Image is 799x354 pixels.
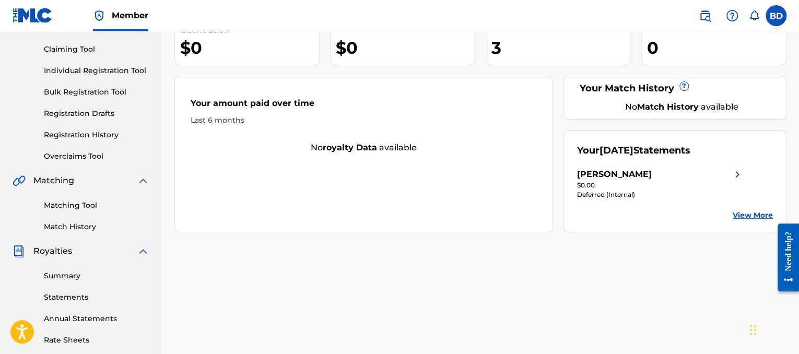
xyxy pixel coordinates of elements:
[733,210,773,221] a: View More
[577,181,744,190] div: $0.00
[731,168,744,181] img: right chevron icon
[44,65,149,76] a: Individual Registration Tool
[323,143,377,152] strong: royalty data
[175,141,553,154] div: No available
[590,101,773,113] div: No available
[336,36,475,60] div: $0
[13,174,26,187] img: Matching
[577,144,690,158] div: Your Statements
[695,5,715,26] a: Public Search
[722,5,743,26] div: Help
[637,102,699,112] strong: Match History
[44,151,149,162] a: Overclaims Tool
[647,36,786,60] div: 0
[44,292,149,303] a: Statements
[747,304,799,354] iframe: Chat Widget
[44,335,149,346] a: Rate Sheets
[577,81,773,96] div: Your Match History
[44,200,149,211] a: Matching Tool
[191,115,537,126] div: Last 6 months
[600,145,633,156] span: [DATE]
[577,168,744,199] a: [PERSON_NAME]right chevron icon$0.00Deferred (Internal)
[33,245,72,257] span: Royalties
[44,87,149,98] a: Bulk Registration Tool
[726,9,738,22] img: help
[680,82,688,90] span: ?
[191,97,537,115] div: Your amount paid over time
[770,216,799,300] iframe: Resource Center
[699,9,711,22] img: search
[44,44,149,55] a: Claiming Tool
[577,168,652,181] div: [PERSON_NAME]
[766,5,786,26] div: User Menu
[44,108,149,119] a: Registration Drafts
[180,36,319,60] div: $0
[93,9,105,22] img: Top Rightsholder
[137,174,149,187] img: expand
[33,174,74,187] span: Matching
[44,221,149,232] a: Match History
[44,313,149,324] a: Annual Statements
[491,36,630,60] div: 3
[749,10,759,21] div: Notifications
[44,129,149,140] a: Registration History
[13,245,25,257] img: Royalties
[13,8,53,23] img: MLC Logo
[112,9,148,21] span: Member
[577,190,744,199] div: Deferred (Internal)
[44,270,149,281] a: Summary
[137,245,149,257] img: expand
[750,314,756,346] div: Drag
